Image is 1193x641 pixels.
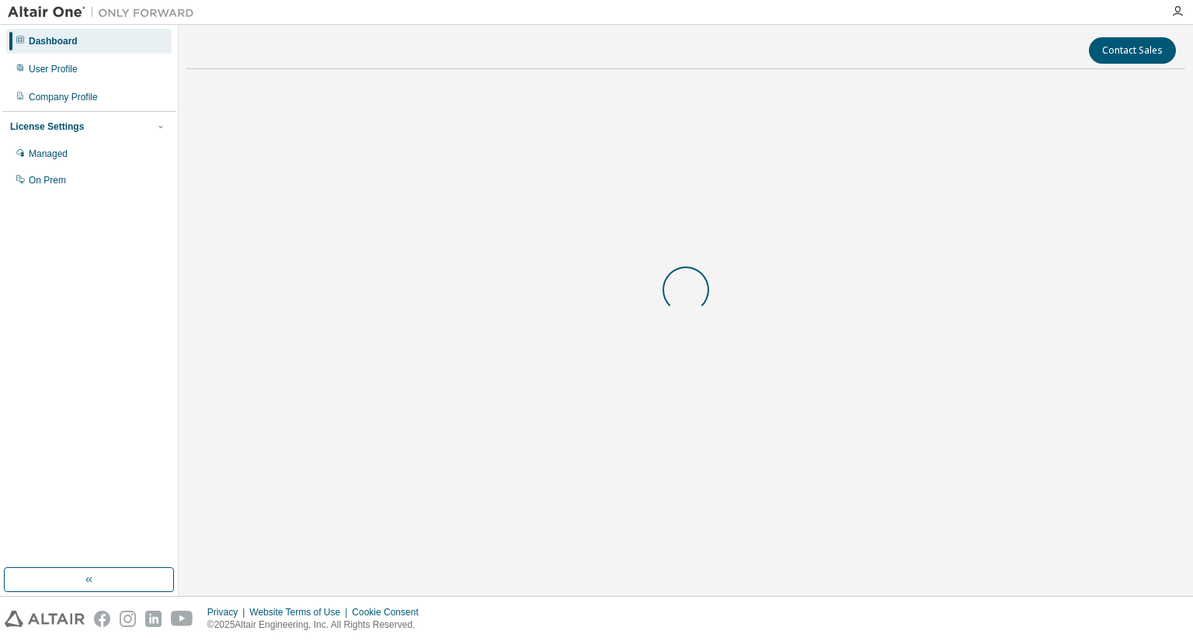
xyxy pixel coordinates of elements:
[94,611,110,627] img: facebook.svg
[29,91,98,103] div: Company Profile
[29,174,66,186] div: On Prem
[352,606,427,618] div: Cookie Consent
[145,611,162,627] img: linkedin.svg
[1089,37,1176,64] button: Contact Sales
[29,35,78,47] div: Dashboard
[207,618,428,632] p: © 2025 Altair Engineering, Inc. All Rights Reserved.
[5,611,85,627] img: altair_logo.svg
[171,611,193,627] img: youtube.svg
[8,5,202,20] img: Altair One
[249,606,352,618] div: Website Terms of Use
[29,148,68,160] div: Managed
[207,606,249,618] div: Privacy
[29,63,78,75] div: User Profile
[120,611,136,627] img: instagram.svg
[10,120,84,133] div: License Settings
